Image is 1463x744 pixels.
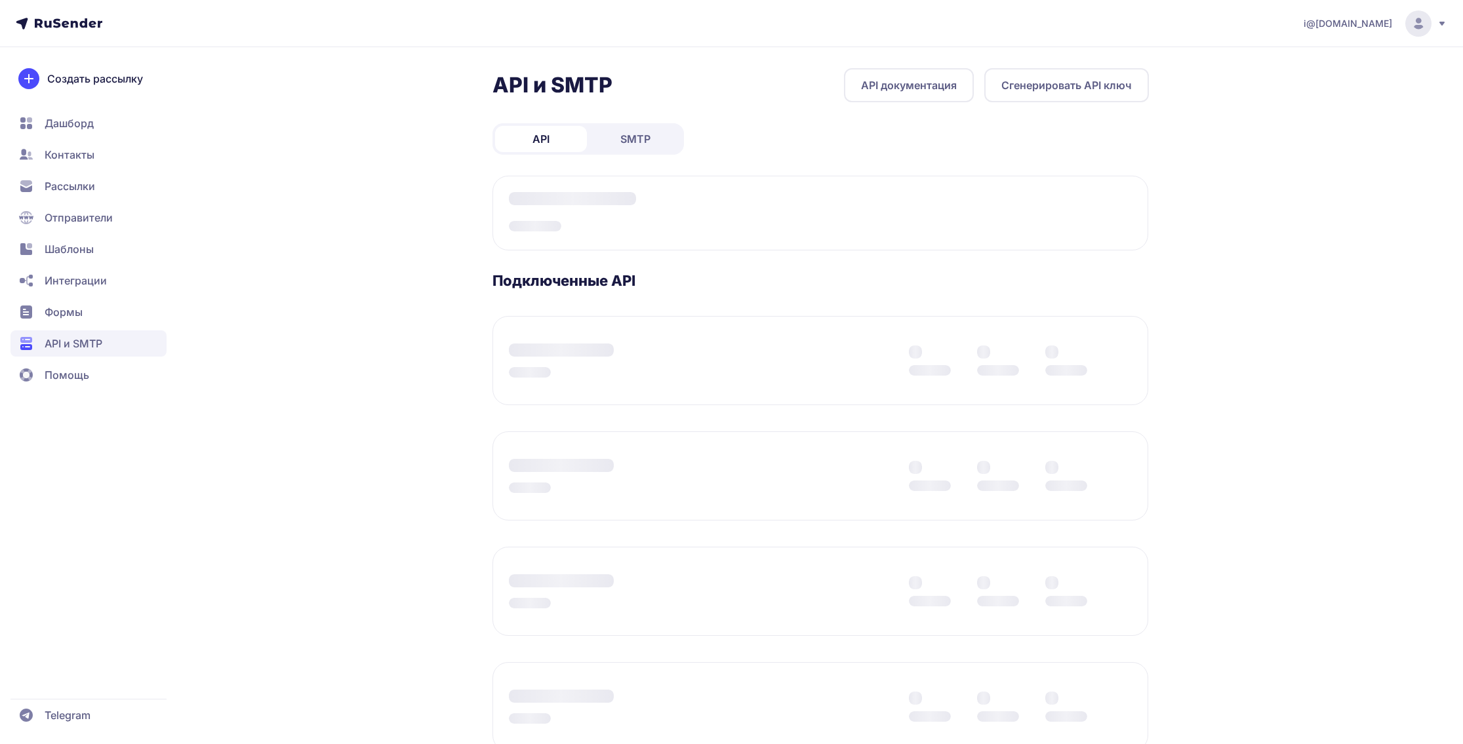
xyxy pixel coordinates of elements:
[45,241,94,257] span: Шаблоны
[984,68,1149,102] button: Сгенерировать API ключ
[492,72,612,98] h2: API и SMTP
[45,210,113,225] span: Отправители
[590,126,681,152] a: SMTP
[620,131,651,147] span: SMTP
[1304,17,1392,30] span: i@[DOMAIN_NAME]
[45,336,102,351] span: API и SMTP
[45,147,94,163] span: Контакты
[495,126,587,152] a: API
[844,68,974,102] a: API документация
[45,178,95,194] span: Рассылки
[45,115,94,131] span: Дашборд
[492,271,1149,290] h3: Подключенные API
[45,367,89,383] span: Помощь
[45,273,107,288] span: Интеграции
[45,304,83,320] span: Формы
[47,71,143,87] span: Создать рассылку
[532,131,550,147] span: API
[10,702,167,728] a: Telegram
[45,707,90,723] span: Telegram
